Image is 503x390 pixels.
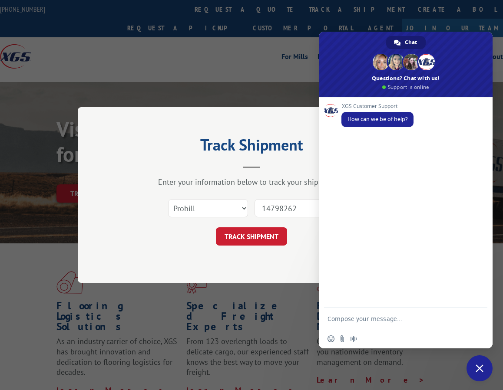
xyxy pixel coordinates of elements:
span: How can we be of help? [347,115,407,123]
div: Enter your information below to track your shipment(s). [121,177,382,187]
span: Send a file [339,335,346,342]
span: XGS Customer Support [341,103,414,109]
textarea: Compose your message... [328,308,467,329]
button: TRACK SHIPMENT [216,227,287,246]
span: Insert an emoji [328,335,334,342]
h2: Track Shipment [121,139,382,155]
a: Chat [386,36,426,49]
span: Audio message [350,335,357,342]
a: Close chat [467,355,493,381]
span: Chat [405,36,417,49]
input: Number(s) [255,199,334,217]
